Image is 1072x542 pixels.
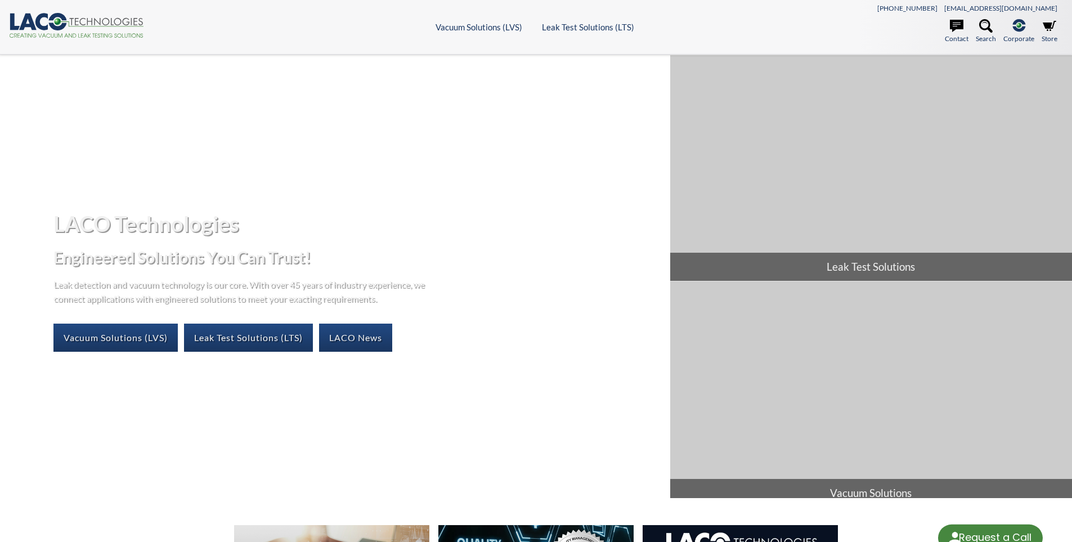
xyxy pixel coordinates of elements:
[53,324,178,352] a: Vacuum Solutions (LVS)
[319,324,392,352] a: LACO News
[436,22,522,32] a: Vacuum Solutions (LVS)
[542,22,634,32] a: Leak Test Solutions (LTS)
[670,55,1072,281] a: Leak Test Solutions
[877,4,938,12] a: [PHONE_NUMBER]
[1003,33,1034,44] span: Corporate
[670,281,1072,507] a: Vacuum Solutions
[53,277,430,306] p: Leak detection and vacuum technology is our core. With over 45 years of industry experience, we c...
[670,253,1072,281] span: Leak Test Solutions
[945,19,968,44] a: Contact
[53,247,661,268] h2: Engineered Solutions You Can Trust!
[944,4,1057,12] a: [EMAIL_ADDRESS][DOMAIN_NAME]
[53,210,661,238] h1: LACO Technologies
[976,19,996,44] a: Search
[1042,19,1057,44] a: Store
[670,479,1072,507] span: Vacuum Solutions
[184,324,313,352] a: Leak Test Solutions (LTS)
